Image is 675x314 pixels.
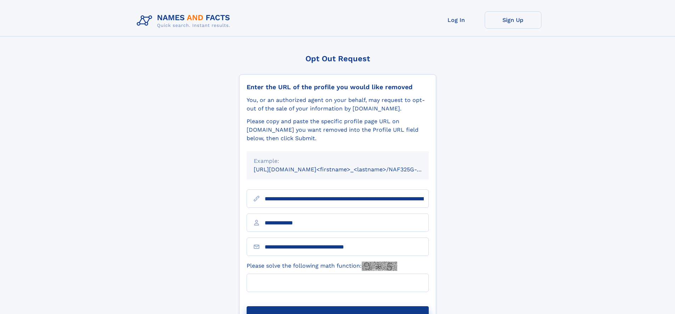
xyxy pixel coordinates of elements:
[247,96,429,113] div: You, or an authorized agent on your behalf, may request to opt-out of the sale of your informatio...
[247,117,429,143] div: Please copy and paste the specific profile page URL on [DOMAIN_NAME] you want removed into the Pr...
[239,54,436,63] div: Opt Out Request
[254,166,442,173] small: [URL][DOMAIN_NAME]<firstname>_<lastname>/NAF325G-xxxxxxxx
[428,11,485,29] a: Log In
[247,83,429,91] div: Enter the URL of the profile you would like removed
[247,262,397,271] label: Please solve the following math function:
[134,11,236,30] img: Logo Names and Facts
[254,157,422,165] div: Example:
[485,11,541,29] a: Sign Up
